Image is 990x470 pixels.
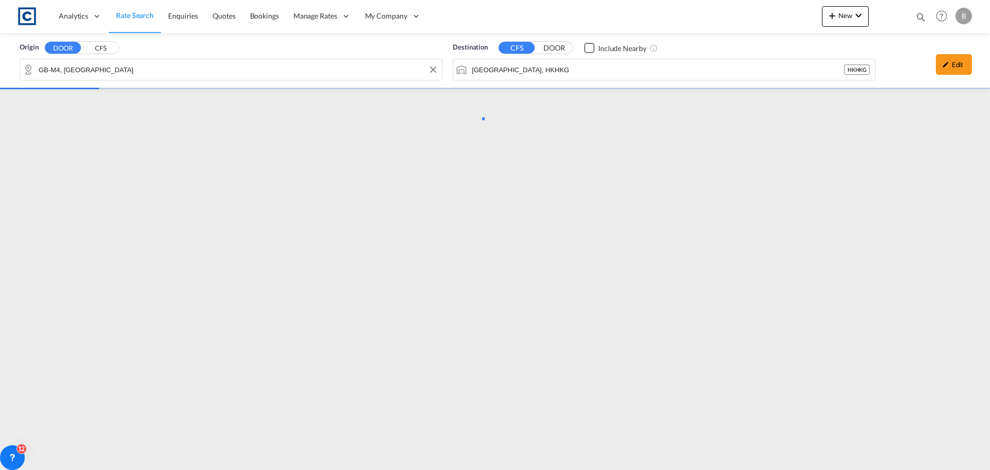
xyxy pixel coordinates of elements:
button: icon-plus 400-fgNewicon-chevron-down [822,6,869,27]
span: Analytics [59,11,88,21]
span: New [826,11,865,20]
span: Rate Search [116,11,154,20]
span: My Company [365,11,407,21]
md-icon: icon-magnify [915,11,927,23]
span: Quotes [212,11,235,20]
span: Enquiries [168,11,198,20]
input: Search by Port [472,62,844,77]
md-icon: icon-plus 400-fg [826,9,838,22]
span: Bookings [250,11,279,20]
img: 1fdb9190129311efbfaf67cbb4249bed.jpeg [15,5,39,28]
md-icon: icon-chevron-down [852,9,865,22]
md-checkbox: Checkbox No Ink [584,42,647,53]
div: B [955,8,972,24]
span: Help [933,7,950,25]
button: Clear Input [425,62,441,77]
div: icon-magnify [915,11,927,27]
span: Origin [20,42,38,53]
span: Manage Rates [293,11,337,21]
div: Help [933,7,955,26]
md-icon: icon-pencil [942,61,949,68]
button: CFS [82,42,119,54]
md-input-container: GB-M4, Manchester [20,59,442,80]
md-icon: Unchecked: Ignores neighbouring ports when fetching rates.Checked : Includes neighbouring ports w... [650,44,658,52]
button: CFS [499,42,535,54]
button: DOOR [45,42,81,54]
div: Include Nearby [598,43,647,54]
div: icon-pencilEdit [936,54,972,75]
input: Search by Door [39,62,437,77]
button: DOOR [536,42,572,54]
div: HKHKG [844,64,870,75]
md-input-container: Hong Kong, HKHKG [453,59,875,80]
span: Destination [453,42,488,53]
